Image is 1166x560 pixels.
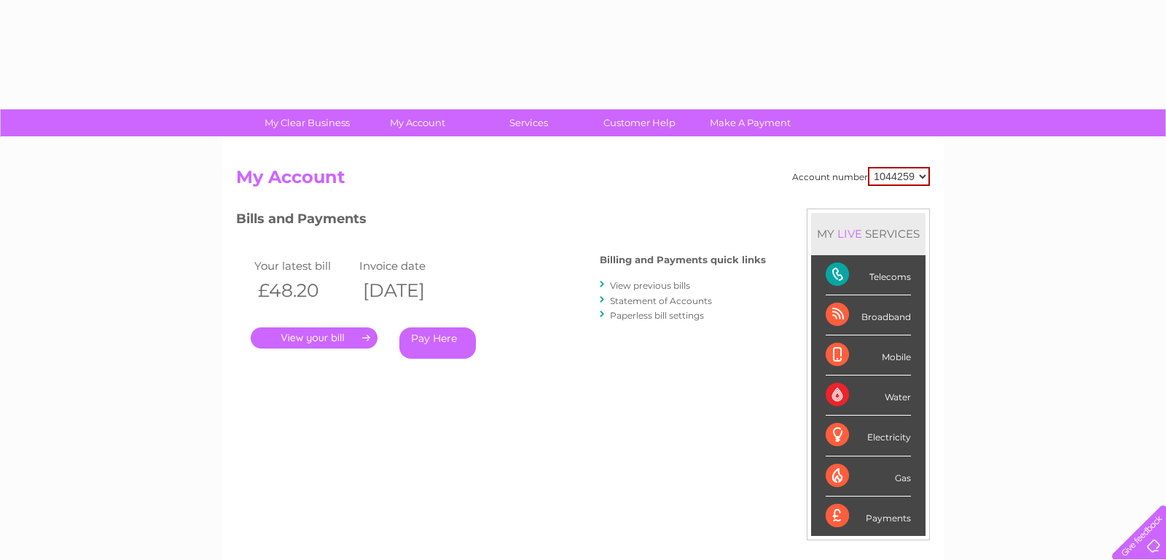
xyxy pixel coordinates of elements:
a: My Clear Business [247,109,367,136]
div: Mobile [826,335,911,376]
td: Your latest bill [251,256,356,276]
td: Invoice date [356,256,461,276]
div: MY SERVICES [811,213,926,254]
div: Telecoms [826,255,911,295]
a: Paperless bill settings [610,310,704,321]
a: . [251,327,377,349]
div: LIVE [834,227,865,241]
h4: Billing and Payments quick links [600,254,766,265]
th: £48.20 [251,276,356,306]
a: Make A Payment [690,109,810,136]
a: View previous bills [610,280,690,291]
h2: My Account [236,167,930,195]
a: My Account [358,109,478,136]
a: Statement of Accounts [610,295,712,306]
div: Gas [826,456,911,497]
a: Customer Help [579,109,700,136]
a: Services [469,109,589,136]
div: Water [826,376,911,416]
div: Electricity [826,416,911,456]
div: Account number [792,167,930,186]
h3: Bills and Payments [236,209,766,234]
div: Broadband [826,295,911,335]
a: Pay Here [399,327,476,359]
th: [DATE] [356,276,461,306]
div: Payments [826,497,911,536]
